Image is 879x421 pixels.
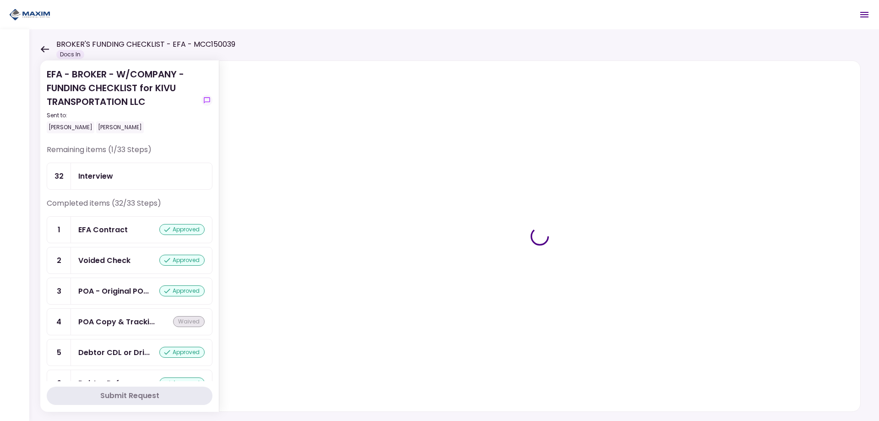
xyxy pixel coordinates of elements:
[47,370,71,396] div: 6
[159,255,205,266] div: approved
[78,377,149,389] div: Debtor References
[47,278,71,304] div: 3
[78,285,149,297] div: POA - Original POA (not CA or GA)
[47,121,94,133] div: [PERSON_NAME]
[78,255,130,266] div: Voided Check
[96,121,144,133] div: [PERSON_NAME]
[78,316,155,328] div: POA Copy & Tracking Receipt
[47,67,198,133] div: EFA - BROKER - W/COMPANY - FUNDING CHECKLIST for KIVU TRANSPORTATION LLC
[47,198,212,216] div: Completed items (32/33 Steps)
[159,224,205,235] div: approved
[47,247,71,273] div: 2
[159,347,205,358] div: approved
[47,217,71,243] div: 1
[47,216,212,243] a: 1EFA Contractapproved
[47,370,212,397] a: 6Debtor Referencesapproved
[201,95,212,106] button: show-messages
[159,377,205,388] div: approved
[173,316,205,327] div: waived
[56,50,84,59] div: Docs In
[159,285,205,296] div: approved
[56,39,235,50] h1: BROKER'S FUNDING CHECKLIST - EFA - MCC150039
[47,111,198,120] div: Sent to:
[47,163,212,190] a: 32Interview
[100,390,159,401] div: Submit Request
[47,309,71,335] div: 4
[78,224,128,235] div: EFA Contract
[47,387,212,405] button: Submit Request
[78,170,113,182] div: Interview
[78,347,150,358] div: Debtor CDL or Driver License
[47,308,212,335] a: 4POA Copy & Tracking Receiptwaived
[47,144,212,163] div: Remaining items (1/33 Steps)
[853,4,875,26] button: Open menu
[9,8,50,22] img: Partner icon
[47,339,212,366] a: 5Debtor CDL or Driver Licenseapproved
[47,163,71,189] div: 32
[47,247,212,274] a: 2Voided Checkapproved
[47,278,212,305] a: 3POA - Original POA (not CA or GA)approved
[47,339,71,366] div: 5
